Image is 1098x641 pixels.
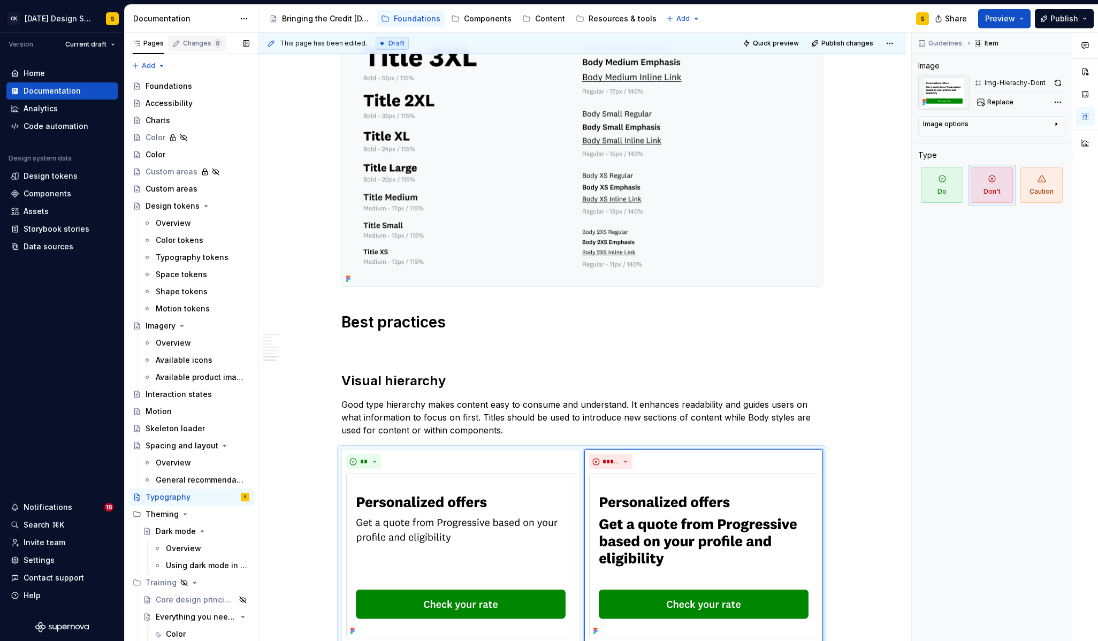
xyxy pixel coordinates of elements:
[149,557,254,574] a: Using dark mode in Figma
[104,503,113,512] span: 18
[24,590,41,601] div: Help
[128,129,254,146] a: Color
[25,13,93,24] div: [DATE] Design System
[1020,167,1063,203] span: Caution
[156,475,244,485] div: General recommendations
[133,13,234,24] div: Documentation
[128,78,254,95] a: Foundations
[35,622,89,632] svg: Supernova Logo
[945,13,967,24] span: Share
[146,389,212,400] div: Interaction states
[128,574,254,591] div: Training
[128,437,254,454] a: Spacing and layout
[139,523,254,540] a: Dark mode
[146,98,193,109] div: Accessibility
[341,372,823,390] h2: Visual hierarchy
[111,14,115,23] div: S
[128,146,254,163] a: Color
[146,132,165,143] div: Color
[156,338,191,348] div: Overview
[518,10,569,27] a: Content
[346,474,575,638] img: 4440441b-8749-4826-a4ad-e41bcc5a48fe.png
[6,167,118,185] a: Design tokens
[183,39,222,48] div: Changes
[739,36,804,51] button: Quick preview
[156,612,237,622] div: Everything you need to know
[128,420,254,437] a: Skeleton loader
[146,492,190,502] div: Typography
[6,100,118,117] a: Analytics
[341,398,823,437] p: Good type hierarchy makes content easy to consume and understand. It enhances readability and gui...
[24,502,72,513] div: Notifications
[139,215,254,232] a: Overview
[6,82,118,100] a: Documentation
[156,235,203,246] div: Color tokens
[146,509,179,520] div: Theming
[128,317,254,334] a: Imagery
[971,167,1013,203] span: Don't
[65,40,106,49] span: Current draft
[6,185,118,202] a: Components
[146,149,165,160] div: Color
[24,573,84,583] div: Contact support
[133,39,164,48] div: Pages
[985,79,1046,87] div: Img-Hierachy-Dont
[24,537,65,548] div: Invite team
[265,8,661,29] div: Page tree
[156,269,207,280] div: Space tokens
[6,238,118,255] a: Data sources
[918,60,940,71] div: Image
[128,112,254,129] a: Charts
[394,13,440,24] div: Foundations
[9,40,33,49] div: Version
[6,203,118,220] a: Assets
[60,37,120,52] button: Current draft
[923,120,969,128] div: Image options
[1018,165,1065,205] button: Caution
[139,232,254,249] a: Color tokens
[2,7,122,30] button: CK[DATE] Design SystemS
[6,516,118,533] button: Search ⌘K
[571,10,661,27] a: Resources & tools
[24,241,73,252] div: Data sources
[921,167,963,203] span: Do
[978,9,1031,28] button: Preview
[1035,9,1094,28] button: Publish
[166,560,247,571] div: Using dark mode in Figma
[24,103,58,114] div: Analytics
[156,303,210,314] div: Motion tokens
[676,14,690,23] span: Add
[139,454,254,471] a: Overview
[139,369,254,386] a: Available product imagery
[821,39,873,48] span: Publish changes
[923,120,1061,133] button: Image options
[156,286,208,297] div: Shape tokens
[974,95,1018,110] button: Replace
[128,386,254,403] a: Interaction states
[447,10,516,27] a: Components
[341,312,823,332] h1: Best practices
[9,154,72,163] div: Design system data
[146,201,200,211] div: Design tokens
[146,81,192,91] div: Foundations
[146,166,197,177] div: Custom areas
[139,608,254,625] a: Everything you need to know
[6,587,118,604] button: Help
[6,534,118,551] a: Invite team
[377,10,445,27] a: Foundations
[139,334,254,352] a: Overview
[808,36,878,51] button: Publish changes
[213,39,222,48] span: 8
[166,629,186,639] div: Color
[753,39,799,48] span: Quick preview
[6,499,118,516] button: Notifications18
[915,36,967,51] button: Guidelines
[146,320,176,331] div: Imagery
[1050,13,1078,24] span: Publish
[128,180,254,197] a: Custom areas
[24,121,88,132] div: Code automation
[589,13,657,24] div: Resources & tools
[139,352,254,369] a: Available icons
[146,406,172,417] div: Motion
[156,526,196,537] div: Dark mode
